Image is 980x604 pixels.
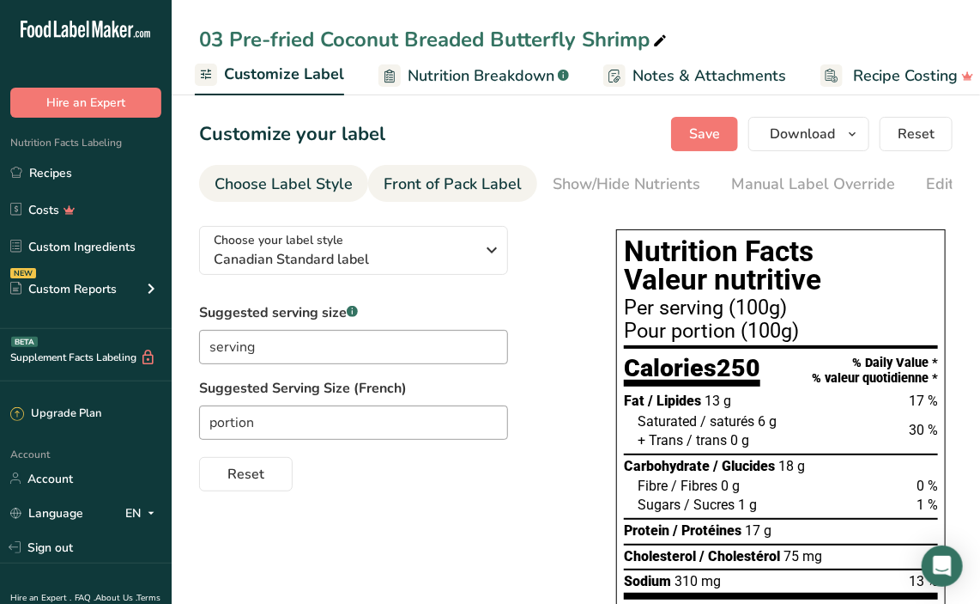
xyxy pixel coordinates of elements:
span: Cholesterol [624,548,696,564]
a: FAQ . [75,592,95,604]
a: Hire an Expert . [10,592,71,604]
span: 17 % [909,393,938,409]
span: Sodium [624,573,671,589]
span: Fat [624,393,644,409]
span: 18 g [778,458,805,474]
button: Download [748,117,869,151]
button: Hire an Expert [10,88,161,118]
span: Carbohydrate [624,458,710,474]
span: / Cholestérol [699,548,780,564]
div: Choose Label Style [215,173,353,196]
span: Save [689,124,720,144]
button: Reset [880,117,953,151]
label: Suggested Serving Size (French) [199,378,582,399]
span: / Sucres [684,497,735,513]
div: Pour portion (100g) [624,321,938,342]
span: Saturated [638,413,697,430]
span: 17 g [745,522,771,539]
a: Nutrition Breakdown [378,57,569,95]
button: Save [671,117,738,151]
span: 75 mg [783,548,822,564]
span: 0 % [916,478,938,494]
button: Choose your label style Canadian Standard label [199,226,508,275]
div: NEW [10,268,36,278]
span: Choose your label style [214,231,343,249]
span: 1 g [738,497,757,513]
h1: Customize your label [199,120,385,149]
span: Reset [227,464,264,485]
span: Fibre [638,478,668,494]
span: 6 g [758,413,777,430]
div: Manual Label Override [731,173,895,196]
span: Canadian Standard label [214,249,475,270]
span: 0 g [730,432,749,448]
span: Protein [624,522,669,539]
span: / Glucides [713,458,775,474]
span: Nutrition Breakdown [408,64,554,88]
a: Customize Label [195,55,344,96]
span: Notes & Attachments [632,64,786,88]
div: % Daily Value * % valeur quotidienne * [812,356,938,386]
span: / Protéines [673,522,741,539]
a: Language [10,498,83,528]
span: Sugars [638,497,681,513]
span: Reset [898,124,935,144]
div: Show/Hide Nutrients [553,173,700,196]
div: Open Intercom Messenger [922,546,963,587]
div: Per serving (100g) [624,298,938,319]
div: BETA [11,337,38,347]
div: EN [125,503,161,523]
a: Recipe Costing [820,57,974,95]
span: / saturés [700,413,754,430]
span: / Lipides [648,393,701,409]
div: Custom Reports [10,280,117,298]
span: + Trans [638,432,683,448]
span: 13 % [909,573,938,589]
label: Suggested serving size [199,302,508,323]
div: Calories [624,356,760,387]
span: 30 % [909,422,938,438]
a: Notes & Attachments [603,57,786,95]
span: Recipe Costing [853,64,958,88]
span: 13 g [705,393,731,409]
h1: Nutrition Facts Valeur nutritive [624,237,938,295]
span: 310 mg [675,573,721,589]
div: Front of Pack Label [384,173,522,196]
span: / trans [687,432,727,448]
span: Customize Label [224,63,344,86]
a: About Us . [95,592,136,604]
span: 0 g [721,478,740,494]
span: 1 % [916,497,938,513]
div: 03 Pre-fried Coconut Breaded Butterfly Shrimp [199,24,670,55]
span: Download [770,124,835,144]
span: 250 [717,353,760,382]
button: Reset [199,457,293,491]
span: / Fibres [671,478,717,494]
div: Upgrade Plan [10,406,101,423]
